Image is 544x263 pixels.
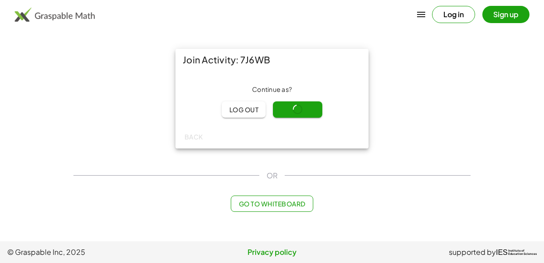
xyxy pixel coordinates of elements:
a: Privacy policy [184,247,360,258]
span: supported by [449,247,496,258]
button: Sign up [482,6,529,23]
button: Log out [222,101,266,118]
button: Go to Whiteboard [231,196,313,212]
button: Log in [432,6,475,23]
span: OR [267,170,277,181]
a: IESInstitute ofEducation Sciences [496,247,537,258]
span: Go to Whiteboard [238,200,305,208]
div: Join Activity: 7J6WB [175,49,369,71]
div: Continue as ? [183,85,361,94]
span: IES [496,248,508,257]
span: © Graspable Inc, 2025 [7,247,184,258]
span: Institute of Education Sciences [508,249,537,256]
span: Log out [229,105,258,114]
